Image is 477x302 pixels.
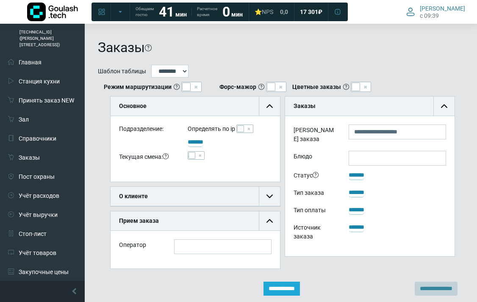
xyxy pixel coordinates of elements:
div: Источник заказа [287,222,342,244]
span: [PERSON_NAME] [420,5,465,12]
div: Подразделение: [113,125,181,137]
div: Текущая смена: [113,151,181,164]
span: 17 301 [300,8,318,16]
span: NPS [262,8,273,15]
a: ⭐NPS 0,0 [250,4,293,19]
span: мин [175,11,187,18]
span: ₽ [318,8,322,16]
span: мин [231,11,243,18]
b: Режим маршрутизации [104,83,172,91]
div: Статус [287,170,342,183]
b: Цветные заказы [292,83,341,91]
span: Расчетное время [197,6,217,18]
button: [PERSON_NAME] c 09:39 [401,3,470,21]
img: collapse [441,103,447,109]
img: Логотип компании Goulash.tech [27,3,78,21]
span: Обещаем гостю [136,6,154,18]
b: Прием заказа [119,217,159,224]
b: Форс-мажор [219,83,256,91]
label: Шаблон таблицы [98,67,146,76]
strong: 0 [222,4,230,20]
img: collapse [266,103,273,109]
img: collapse [266,193,273,199]
b: О клиенте [119,193,148,199]
img: collapse [266,218,273,224]
div: Тип оплаты [287,205,342,218]
b: Основное [119,103,147,109]
div: Тип заказа [287,187,342,200]
label: Оператор [119,241,146,249]
a: 17 301 ₽ [295,4,327,19]
label: [PERSON_NAME] заказа [287,125,342,147]
span: c 09:39 [420,12,439,19]
a: Обещаем гостю 41 мин Расчетное время 0 мин [130,4,248,19]
label: Определять по ip [188,125,235,133]
label: Блюдо [287,151,342,166]
div: ⭐ [255,8,273,16]
span: 0,0 [280,8,288,16]
strong: 41 [159,4,174,20]
h1: Заказы [98,39,145,55]
b: Заказы [294,103,316,109]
